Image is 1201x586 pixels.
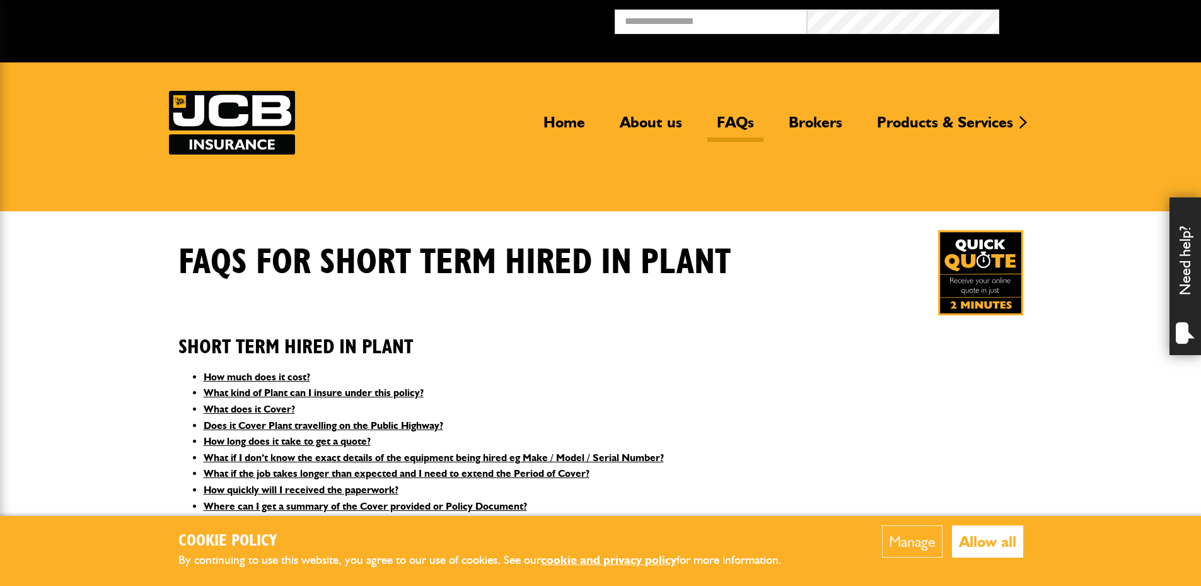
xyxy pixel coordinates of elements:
a: JCB Insurance Services [169,91,295,155]
div: Need help? [1169,197,1201,355]
a: Products & Services [867,113,1023,142]
a: About us [610,113,692,142]
a: What if the job takes longer than expected and I need to extend the Period of Cover? [204,467,589,479]
button: Broker Login [999,9,1192,29]
h2: Short Term Hired In Plant [178,316,1023,359]
a: cookie and privacy policy [541,553,676,567]
img: Quick Quote [938,230,1023,315]
a: FAQs [707,113,763,142]
button: Manage [882,525,943,558]
h1: FAQS for Short Term Hired In Plant [178,242,731,284]
a: How long does it take to get a quote? [204,435,371,447]
a: Get your insurance quote in just 2-minutes [938,230,1023,315]
img: JCB Insurance Services logo [169,91,295,155]
button: Allow all [952,525,1023,558]
a: Home [534,113,595,142]
a: Brokers [779,113,852,142]
a: What kind of Plant can I insure under this policy? [204,387,424,399]
p: By continuing to use this website, you agree to our use of cookies. See our for more information. [178,551,803,570]
h2: Cookie Policy [178,532,803,551]
a: Where can I get a summary of the Cover provided or Policy Document? [204,500,527,512]
a: What if I don’t know the exact details of the equipment being hired eg Make / Model / Serial Number? [204,452,664,464]
a: Does it Cover Plant travelling on the Public Highway? [204,419,443,431]
a: How quickly will I received the paperwork? [204,484,398,496]
a: How much does it cost? [204,371,310,383]
a: What does it Cover? [204,403,295,415]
